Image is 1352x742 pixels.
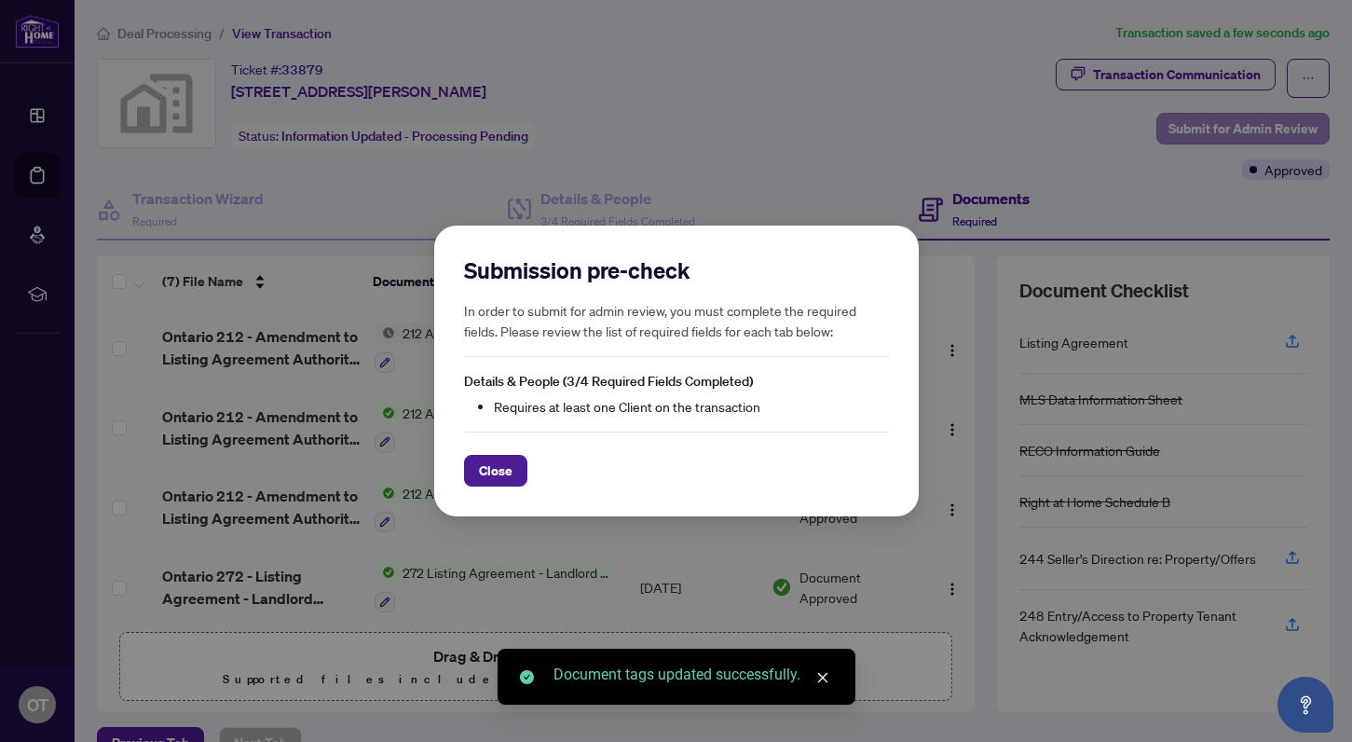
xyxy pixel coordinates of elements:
li: Requires at least one Client on the transaction [494,396,889,417]
button: Close [464,455,527,487]
div: Document tags updated successfully. [553,664,833,686]
span: close [816,671,829,684]
span: Details & People (3/4 Required Fields Completed) [464,373,753,390]
button: Open asap [1277,677,1333,733]
h2: Submission pre-check [464,255,889,285]
span: Close [479,456,512,486]
a: Close [813,667,833,688]
span: check-circle [520,670,534,684]
h5: In order to submit for admin review, you must complete the required fields. Please review the lis... [464,300,889,341]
